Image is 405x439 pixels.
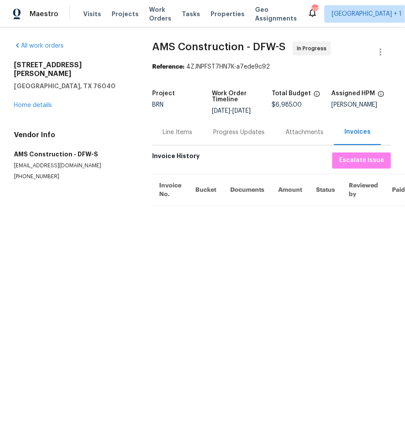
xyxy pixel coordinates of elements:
[212,108,251,114] span: -
[152,102,163,108] span: BRN
[332,152,391,169] button: Escalate Issue
[14,61,131,78] h2: [STREET_ADDRESS][PERSON_NAME]
[232,108,251,114] span: [DATE]
[30,10,58,18] span: Maestro
[331,102,391,108] div: [PERSON_NAME]
[378,90,385,102] span: The hpm assigned to this work order.
[152,64,184,70] b: Reference:
[152,41,286,52] span: AMS Construction - DFW-S
[152,62,391,71] div: 4ZJNPFST7HN7K-a7ede9c92
[163,128,192,137] div: Line Items
[211,10,245,18] span: Properties
[255,5,297,23] span: Geo Assignments
[14,102,52,108] a: Home details
[182,11,200,17] span: Tasks
[212,108,230,114] span: [DATE]
[83,10,101,18] span: Visits
[272,102,302,108] span: $6,985.00
[271,174,309,206] th: Amount
[112,10,139,18] span: Projects
[312,5,318,14] div: 119
[152,152,200,164] h6: Invoice History
[342,174,385,206] th: Reviewed by
[286,128,323,137] div: Attachments
[14,131,131,139] h4: Vendor Info
[14,43,64,49] a: All work orders
[149,5,171,23] span: Work Orders
[14,82,131,90] h5: [GEOGRAPHIC_DATA], TX 76040
[152,90,175,97] h5: Project
[212,90,272,103] h5: Work Order Timeline
[152,174,188,206] th: Invoice No.
[14,162,131,169] p: [EMAIL_ADDRESS][DOMAIN_NAME]
[272,90,311,97] h5: Total Budget
[344,128,371,136] div: Invoices
[309,174,342,206] th: Status
[332,10,402,18] span: [GEOGRAPHIC_DATA] + 1
[331,90,375,97] h5: Assigned HPM
[297,44,330,53] span: In Progress
[188,174,223,206] th: Bucket
[213,128,265,137] div: Progress Updates
[313,90,320,102] span: The total cost of line items that have been proposed by Opendoor. This sum includes line items th...
[14,173,131,180] p: [PHONE_NUMBER]
[223,174,271,206] th: Documents
[339,155,384,166] span: Escalate Issue
[14,150,131,159] h5: AMS Construction - DFW-S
